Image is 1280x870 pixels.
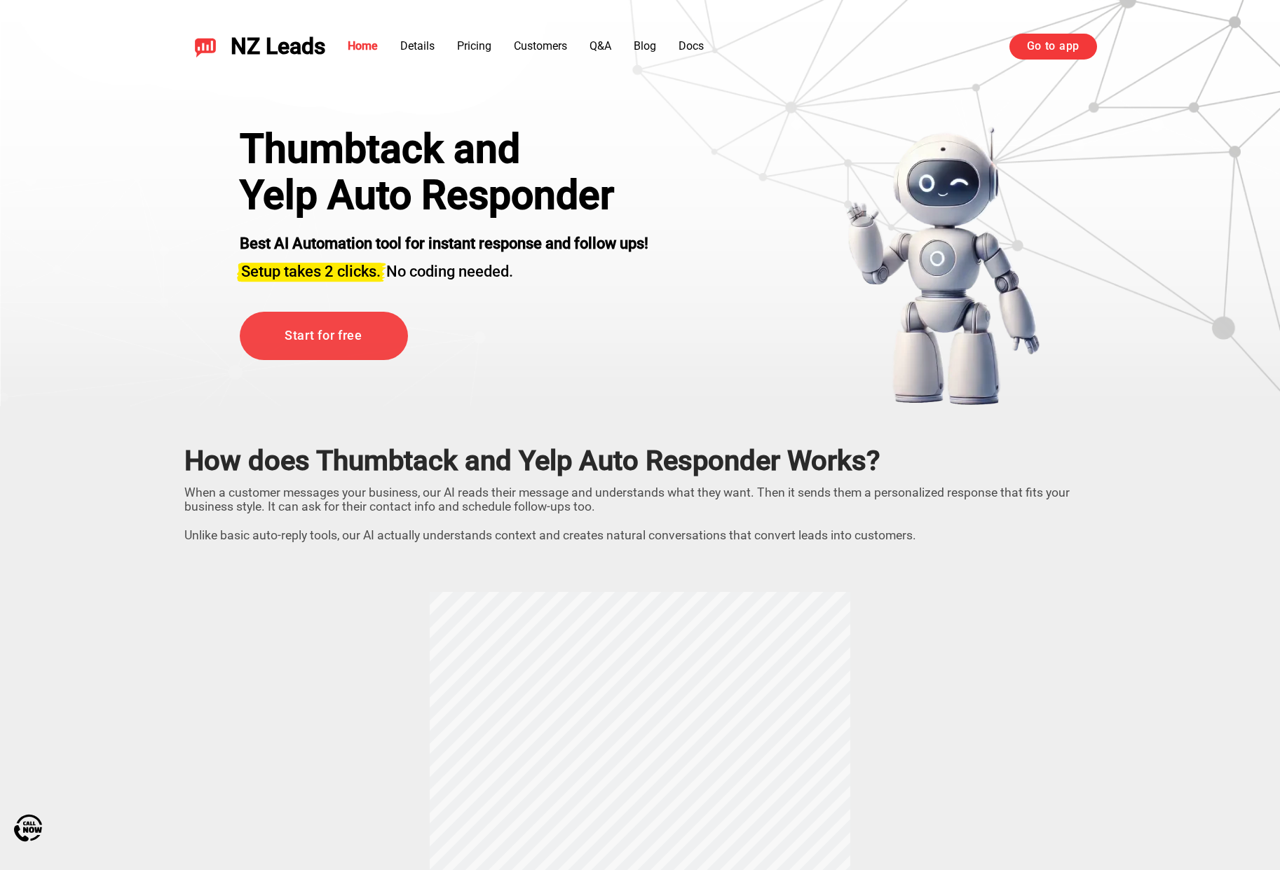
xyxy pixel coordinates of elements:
[1009,34,1097,59] a: Go to app
[184,445,1096,477] h2: How does Thumbtack and Yelp Auto Responder Works?
[590,39,611,53] a: Q&A
[679,39,704,53] a: Docs
[184,480,1096,542] p: When a customer messages your business, our AI reads their message and understands what they want...
[240,312,408,360] a: Start for free
[240,235,648,252] strong: Best AI Automation tool for instant response and follow ups!
[240,126,648,172] div: Thumbtack and
[845,126,1041,406] img: yelp bot
[348,39,378,53] a: Home
[194,35,217,57] img: NZ Leads logo
[241,263,381,280] span: Setup takes 2 clicks.
[240,254,648,282] h3: No coding needed.
[400,39,435,53] a: Details
[240,172,648,219] h1: Yelp Auto Responder
[457,39,491,53] a: Pricing
[514,39,567,53] a: Customers
[231,34,325,60] span: NZ Leads
[634,39,656,53] a: Blog
[14,814,42,842] img: Call Now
